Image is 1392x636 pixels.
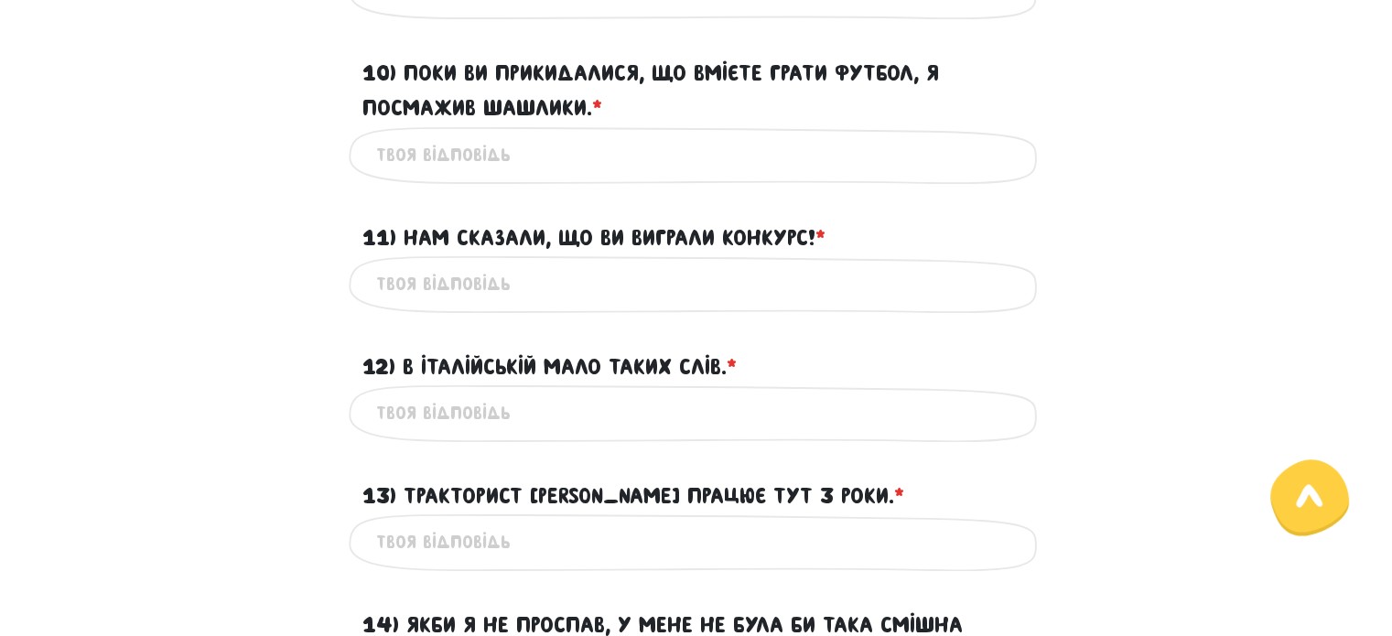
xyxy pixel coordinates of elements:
input: Твоя відповідь [376,264,1017,305]
input: Твоя відповідь [376,393,1017,434]
input: Твоя відповідь [376,522,1017,563]
input: Твоя відповідь [376,135,1017,176]
label: 11) Нам сказали, що ви виграли конкурс! [362,221,825,255]
label: 10) Поки ви прикидалися, що вмієте грати футбол, я посмажив шашлики. [362,56,1031,126]
label: 13) Тракторист [PERSON_NAME] працює тут 3 роки. [362,479,904,513]
label: 12) В італійській мало таких слів. [362,350,737,384]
